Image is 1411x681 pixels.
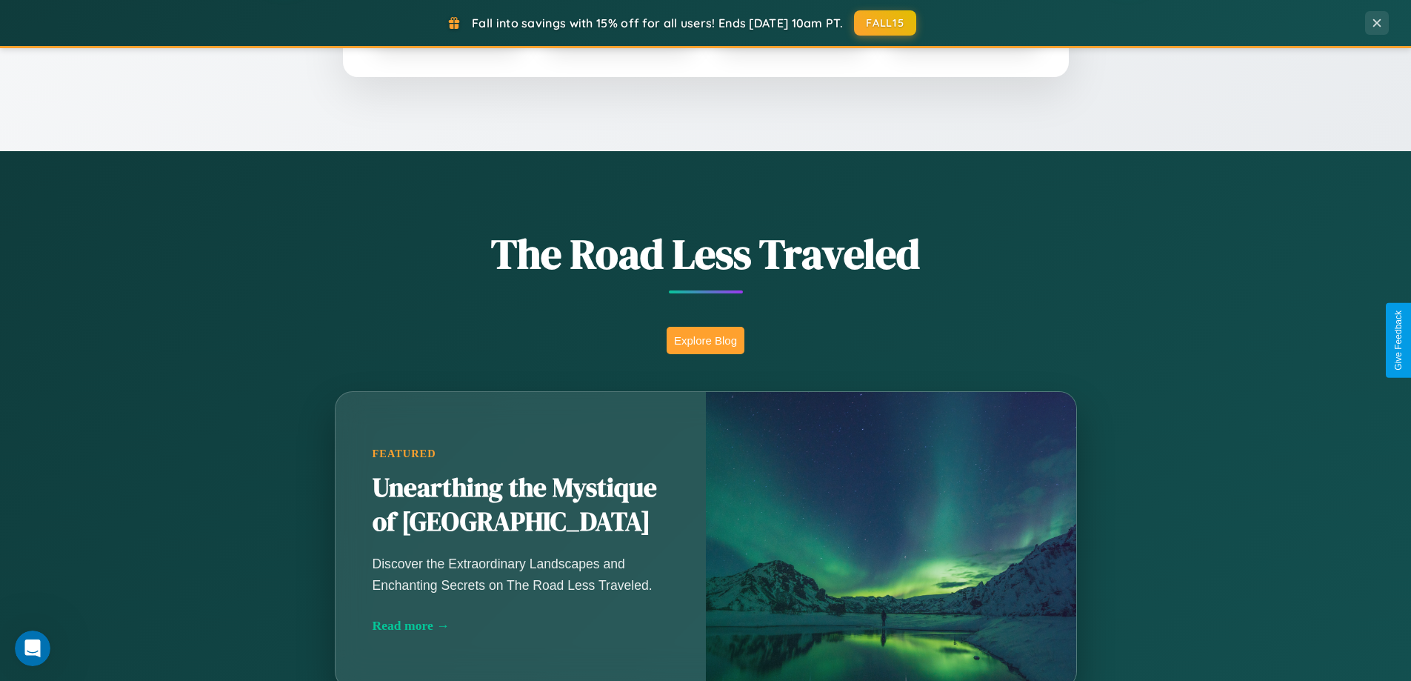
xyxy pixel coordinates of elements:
button: FALL15 [854,10,916,36]
h1: The Road Less Traveled [261,225,1150,282]
span: Fall into savings with 15% off for all users! Ends [DATE] 10am PT. [472,16,843,30]
div: Read more → [373,618,669,634]
h2: Unearthing the Mystique of [GEOGRAPHIC_DATA] [373,471,669,539]
button: Explore Blog [667,327,744,354]
p: Discover the Extraordinary Landscapes and Enchanting Secrets on The Road Less Traveled. [373,554,669,595]
div: Featured [373,448,669,460]
div: Give Feedback [1393,310,1404,371]
iframe: Intercom live chat [15,631,50,666]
